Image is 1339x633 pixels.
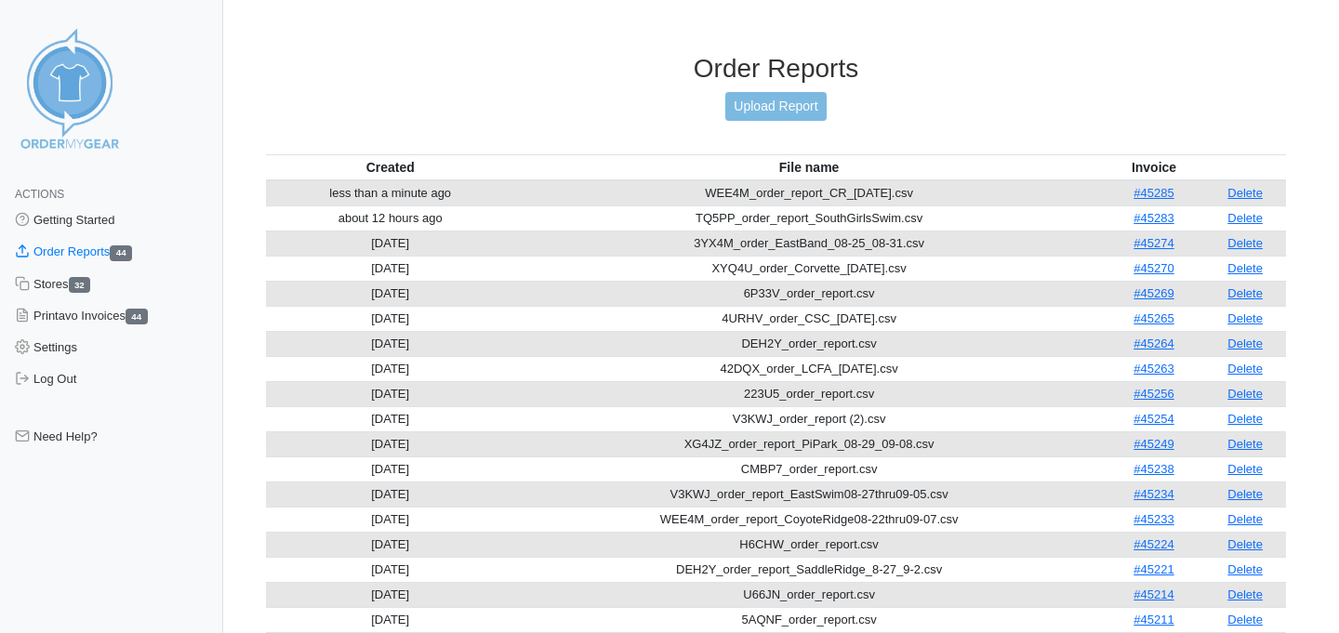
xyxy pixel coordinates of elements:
[266,406,514,431] td: [DATE]
[514,256,1103,281] td: XYQ4U_order_Corvette_[DATE].csv
[1227,236,1263,250] a: Delete
[1134,186,1173,200] a: #45285
[1134,311,1173,325] a: #45265
[725,92,826,121] a: Upload Report
[1227,186,1263,200] a: Delete
[1134,537,1173,551] a: #45224
[1227,311,1263,325] a: Delete
[126,309,148,324] span: 44
[266,607,514,632] td: [DATE]
[15,188,64,201] span: Actions
[266,481,514,507] td: [DATE]
[1227,537,1263,551] a: Delete
[1134,512,1173,526] a: #45233
[1227,512,1263,526] a: Delete
[266,231,514,256] td: [DATE]
[514,231,1103,256] td: 3YX4M_order_EastBand_08-25_08-31.csv
[1227,487,1263,501] a: Delete
[1227,336,1263,350] a: Delete
[266,180,514,206] td: less than a minute ago
[1134,613,1173,626] a: #45211
[1227,261,1263,275] a: Delete
[1227,362,1263,376] a: Delete
[514,557,1103,582] td: DEH2Y_order_report_SaddleRidge_8-27_9-2.csv
[266,53,1286,85] h3: Order Reports
[514,180,1103,206] td: WEE4M_order_report_CR_[DATE].csv
[1134,261,1173,275] a: #45270
[514,306,1103,331] td: 4URHV_order_CSC_[DATE].csv
[1227,387,1263,401] a: Delete
[1227,286,1263,300] a: Delete
[514,331,1103,356] td: DEH2Y_order_report.csv
[514,481,1103,507] td: V3KWJ_order_report_EastSwim08-27thru09-05.csv
[266,205,514,231] td: about 12 hours ago
[1134,462,1173,476] a: #45238
[514,582,1103,607] td: U66JN_order_report.csv
[266,256,514,281] td: [DATE]
[266,507,514,532] td: [DATE]
[1227,211,1263,225] a: Delete
[69,277,91,293] span: 32
[266,281,514,306] td: [DATE]
[514,154,1103,180] th: File name
[1134,587,1173,601] a: #45214
[266,456,514,481] td: [DATE]
[266,331,514,356] td: [DATE]
[110,245,132,261] span: 44
[1134,562,1173,576] a: #45221
[266,154,514,180] th: Created
[1134,336,1173,350] a: #45264
[266,356,514,381] td: [DATE]
[266,431,514,456] td: [DATE]
[266,532,514,557] td: [DATE]
[1134,286,1173,300] a: #45269
[514,406,1103,431] td: V3KWJ_order_report (2).csv
[266,582,514,607] td: [DATE]
[514,607,1103,632] td: 5AQNF_order_report.csv
[514,281,1103,306] td: 6P33V_order_report.csv
[514,381,1103,406] td: 223U5_order_report.csv
[1227,587,1263,601] a: Delete
[266,557,514,582] td: [DATE]
[514,205,1103,231] td: TQ5PP_order_report_SouthGirlsSwim.csv
[514,356,1103,381] td: 42DQX_order_LCFA_[DATE].csv
[514,532,1103,557] td: H6CHW_order_report.csv
[1227,613,1263,626] a: Delete
[1134,487,1173,501] a: #45234
[1134,387,1173,401] a: #45256
[1227,412,1263,426] a: Delete
[1104,154,1204,180] th: Invoice
[1134,412,1173,426] a: #45254
[514,431,1103,456] td: XG4JZ_order_report_PiPark_08-29_09-08.csv
[1134,211,1173,225] a: #45283
[1227,437,1263,451] a: Delete
[514,456,1103,481] td: CMBP7_order_report.csv
[514,507,1103,532] td: WEE4M_order_report_CoyoteRidge08-22thru09-07.csv
[1227,562,1263,576] a: Delete
[1134,236,1173,250] a: #45274
[266,306,514,331] td: [DATE]
[266,381,514,406] td: [DATE]
[1227,462,1263,476] a: Delete
[1134,437,1173,451] a: #45249
[1134,362,1173,376] a: #45263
